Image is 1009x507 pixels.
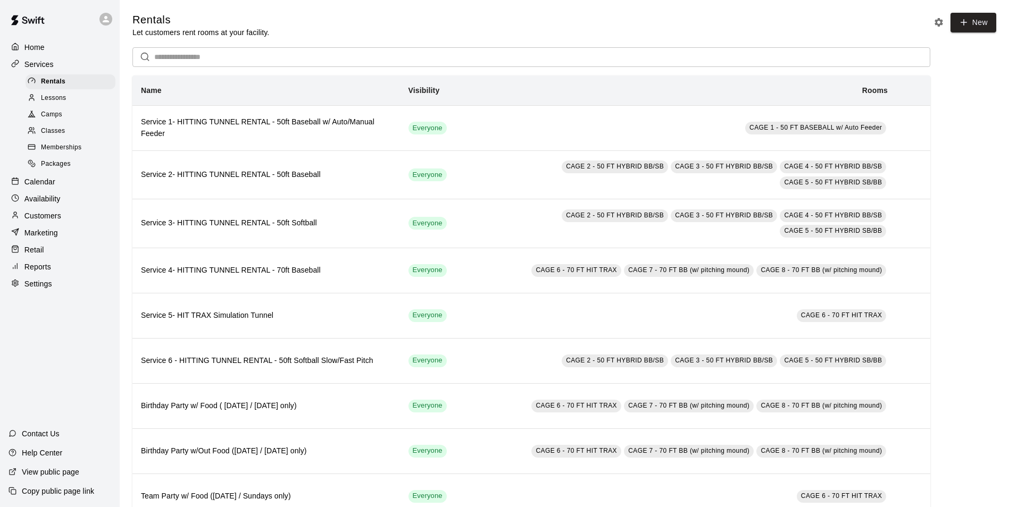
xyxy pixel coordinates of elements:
span: CAGE 3 - 50 FT HYBRID BB/SB [675,212,773,219]
div: This service is visible to all of your customers [408,217,447,230]
span: Everyone [408,491,447,501]
p: Marketing [24,227,58,238]
div: This service is visible to all of your customers [408,122,447,134]
p: Availability [24,193,61,204]
h6: Service 1- HITTING TUNNEL RENTAL - 50ft Baseball w/ Auto/Manual Feeder [141,116,391,140]
div: This service is visible to all of your customers [408,309,447,322]
a: Lessons [26,90,120,106]
a: Memberships [26,140,120,156]
div: This service is visible to all of your customers [408,400,447,412]
span: CAGE 5 - 50 FT HYBRID SB/BB [784,227,882,234]
h6: Birthday Party w/Out Food ([DATE] / [DATE] only) [141,445,391,457]
div: Classes [26,124,115,139]
p: View public page [22,467,79,477]
span: CAGE 2 - 50 FT HYBRID BB/SB [566,357,664,364]
div: Lessons [26,91,115,106]
a: Customers [9,208,111,224]
span: CAGE 6 - 70 FT HIT TRAX [801,492,882,500]
a: Packages [26,156,120,173]
span: CAGE 7 - 70 FT BB (w/ pitching mound) [628,266,749,274]
span: Camps [41,109,62,120]
h6: Service 6 - HITTING TUNNEL RENTAL - 50ft Softball Slow/Fast Pitch [141,355,391,367]
span: Everyone [408,310,447,320]
span: CAGE 2 - 50 FT HYBRID BB/SB [566,163,664,170]
b: Rooms [862,86,888,95]
a: New [950,13,996,32]
span: Everyone [408,218,447,229]
div: This service is visible to all of your customers [408,490,447,503]
p: Calendar [24,176,55,187]
span: Rentals [41,77,65,87]
a: Camps [26,107,120,123]
span: Packages [41,159,71,170]
p: Services [24,59,54,70]
span: Everyone [408,401,447,411]
p: Contact Us [22,428,60,439]
h6: Service 2- HITTING TUNNEL RENTAL - 50ft Baseball [141,169,391,181]
span: CAGE 7 - 70 FT BB (w/ pitching mound) [628,402,749,409]
p: Retail [24,244,44,255]
span: CAGE 8 - 70 FT BB (w/ pitching mound) [761,266,882,274]
span: Everyone [408,265,447,275]
h6: Birthday Party w/ Food ( [DATE] / [DATE] only) [141,400,391,412]
a: Marketing [9,225,111,241]
a: Settings [9,276,111,292]
a: Reports [9,259,111,275]
p: Reports [24,261,51,272]
span: CAGE 8 - 70 FT BB (w/ pitching mound) [761,402,882,409]
b: Name [141,86,162,95]
a: Rentals [26,73,120,90]
div: This service is visible to all of your customers [408,354,447,367]
span: CAGE 1 - 50 FT BASEBALL w/ Auto Feeder [749,124,882,131]
span: CAGE 2 - 50 FT HYBRID BB/SB [566,212,664,219]
div: Rentals [26,74,115,89]
a: Calendar [9,174,111,190]
span: Everyone [408,446,447,456]
span: CAGE 6 - 70 FT HIT TRAX [536,402,617,409]
div: Packages [26,157,115,172]
a: Availability [9,191,111,207]
a: Classes [26,123,120,140]
a: Retail [9,242,111,258]
span: Everyone [408,356,447,366]
span: CAGE 8 - 70 FT BB (w/ pitching mound) [761,447,882,454]
span: CAGE 3 - 50 FT HYBRID BB/SB [675,163,773,170]
p: Settings [24,278,52,289]
span: Memberships [41,142,81,153]
h6: Service 3- HITTING TUNNEL RENTAL - 50ft Softball [141,217,391,229]
span: CAGE 6 - 70 FT HIT TRAX [536,447,617,454]
div: This service is visible to all of your customers [408,264,447,277]
span: CAGE 3 - 50 FT HYBRID BB/SB [675,357,773,364]
a: Services [9,56,111,72]
div: Memberships [26,140,115,155]
span: CAGE 6 - 70 FT HIT TRAX [801,311,882,319]
div: This service is visible to all of your customers [408,445,447,458]
div: This service is visible to all of your customers [408,168,447,181]
span: Lessons [41,93,66,104]
a: Home [9,39,111,55]
button: Rental settings [931,14,947,30]
span: CAGE 4 - 50 FT HYBRID BB/SB [784,163,882,170]
span: CAGE 7 - 70 FT BB (w/ pitching mound) [628,447,749,454]
p: Let customers rent rooms at your facility. [132,27,269,38]
span: CAGE 6 - 70 FT HIT TRAX [536,266,617,274]
p: Home [24,42,45,53]
h6: Service 4- HITTING TUNNEL RENTAL - 70ft Baseball [141,265,391,276]
div: Camps [26,107,115,122]
b: Visibility [408,86,440,95]
span: CAGE 5 - 50 FT HYBRID SB/BB [784,179,882,186]
p: Help Center [22,447,62,458]
h6: Team Party w/ Food ([DATE] / Sundays only) [141,491,391,502]
span: Classes [41,126,65,137]
p: Copy public page link [22,486,94,496]
h6: Service 5- HIT TRAX Simulation Tunnel [141,310,391,322]
h5: Rentals [132,13,269,27]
